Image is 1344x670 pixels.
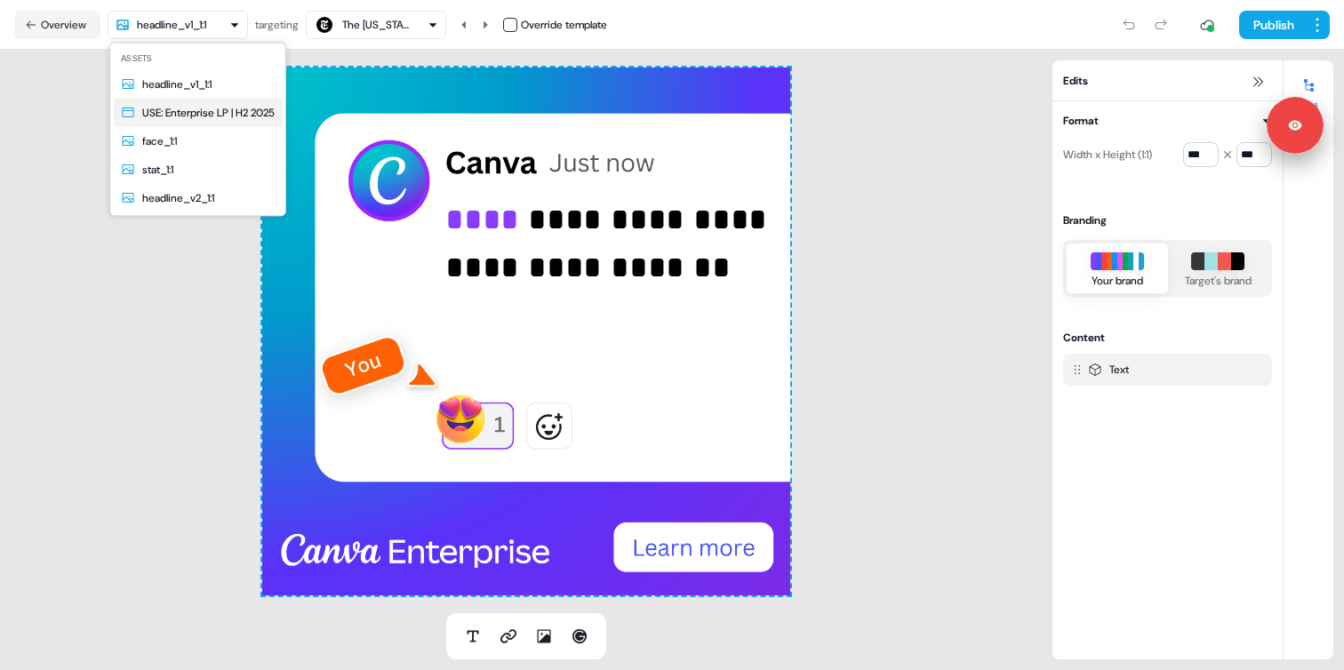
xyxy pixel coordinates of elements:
[142,189,214,207] div: headline_v2_1:1
[142,161,173,179] div: stat_1:1
[142,76,212,93] div: headline_v1_1:1
[114,47,282,70] div: Assets
[142,104,275,122] div: USE: Enterprise LP | H2 2025
[142,132,177,150] div: face_1:1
